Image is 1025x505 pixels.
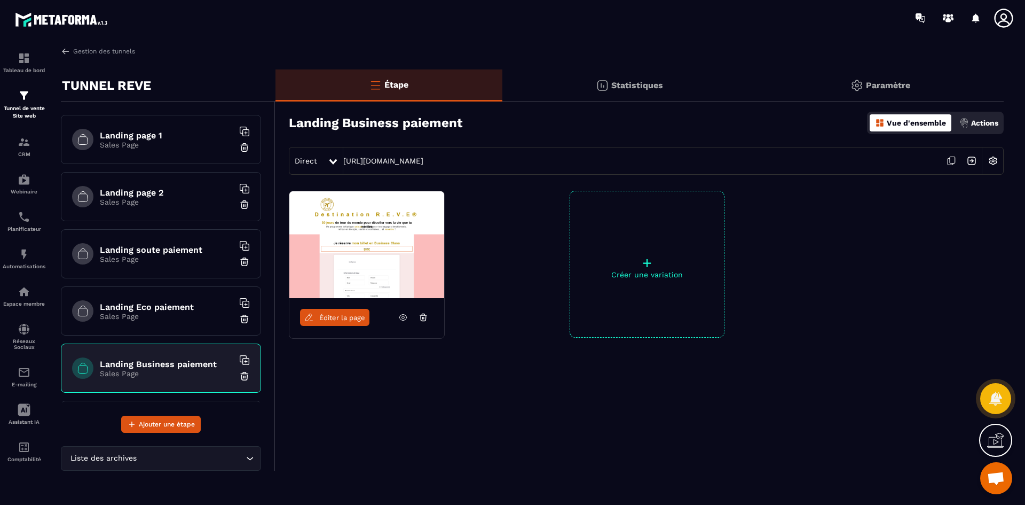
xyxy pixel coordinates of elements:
[18,366,30,379] img: email
[100,359,233,369] h6: Landing Business paiement
[121,416,201,433] button: Ajouter une étape
[3,151,45,157] p: CRM
[18,173,30,186] img: automations
[239,257,250,267] img: trash
[570,270,724,279] p: Créer une variation
[369,79,382,91] img: bars-o.4a397970.svg
[100,312,233,321] p: Sales Page
[3,165,45,203] a: automationsautomationsWebinaire
[850,79,863,92] img: setting-gr.5f69749f.svg
[3,315,45,358] a: social-networksocial-networkRéseaux Sociaux
[239,142,250,153] img: trash
[3,395,45,433] a: Assistant IA
[3,189,45,195] p: Webinaire
[61,46,70,56] img: arrow
[3,128,45,165] a: formationformationCRM
[100,255,233,263] p: Sales Page
[295,157,317,165] span: Direct
[62,75,151,96] p: TUNNEL REVE
[15,10,111,29] img: logo
[61,46,135,56] a: Gestion des tunnels
[384,80,408,90] p: Étape
[3,382,45,387] p: E-mailing
[18,285,30,298] img: automations
[18,248,30,261] img: automations
[343,157,423,165] a: [URL][DOMAIN_NAME]
[875,118,885,128] img: dashboard-orange.40269519.svg
[68,453,139,464] span: Liste des archives
[3,67,45,73] p: Tableau de bord
[100,369,233,378] p: Sales Page
[3,419,45,425] p: Assistant IA
[570,255,724,270] p: +
[3,81,45,128] a: formationformationTunnel de vente Site web
[319,314,365,322] span: Éditer la page
[887,119,946,127] p: Vue d'ensemble
[18,323,30,336] img: social-network
[100,188,233,198] h6: Landing page 2
[61,446,261,471] div: Search for option
[18,89,30,102] img: formation
[300,309,369,326] a: Éditer la page
[239,371,250,382] img: trash
[980,462,1012,494] div: Ouvrir le chat
[959,118,969,128] img: actions.d6e523a2.png
[100,245,233,255] h6: Landing soute paiement
[139,453,243,464] input: Search for option
[3,301,45,307] p: Espace membre
[18,441,30,454] img: accountant
[289,191,444,298] img: image
[3,105,45,120] p: Tunnel de vente Site web
[100,141,233,149] p: Sales Page
[596,79,609,92] img: stats.20deebd0.svg
[18,52,30,65] img: formation
[866,80,910,90] p: Paramètre
[611,80,663,90] p: Statistiques
[3,433,45,470] a: accountantaccountantComptabilité
[3,358,45,395] a: emailemailE-mailing
[18,211,30,223] img: scheduler
[100,198,233,206] p: Sales Page
[3,203,45,240] a: schedulerschedulerPlanificateur
[18,136,30,149] img: formation
[3,240,45,277] a: automationsautomationsAutomatisations
[983,151,1003,171] img: setting-w.858f3a88.svg
[3,338,45,350] p: Réseaux Sociaux
[961,151,982,171] img: arrow-next.bcc2205e.svg
[100,302,233,312] h6: Landing Eco paiement
[3,263,45,269] p: Automatisations
[239,314,250,324] img: trash
[139,419,195,430] span: Ajouter une étape
[971,119,998,127] p: Actions
[3,456,45,462] p: Comptabilité
[3,44,45,81] a: formationformationTableau de bord
[100,130,233,141] h6: Landing page 1
[3,226,45,232] p: Planificateur
[289,115,462,130] h3: Landing Business paiement
[239,199,250,210] img: trash
[3,277,45,315] a: automationsautomationsEspace membre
